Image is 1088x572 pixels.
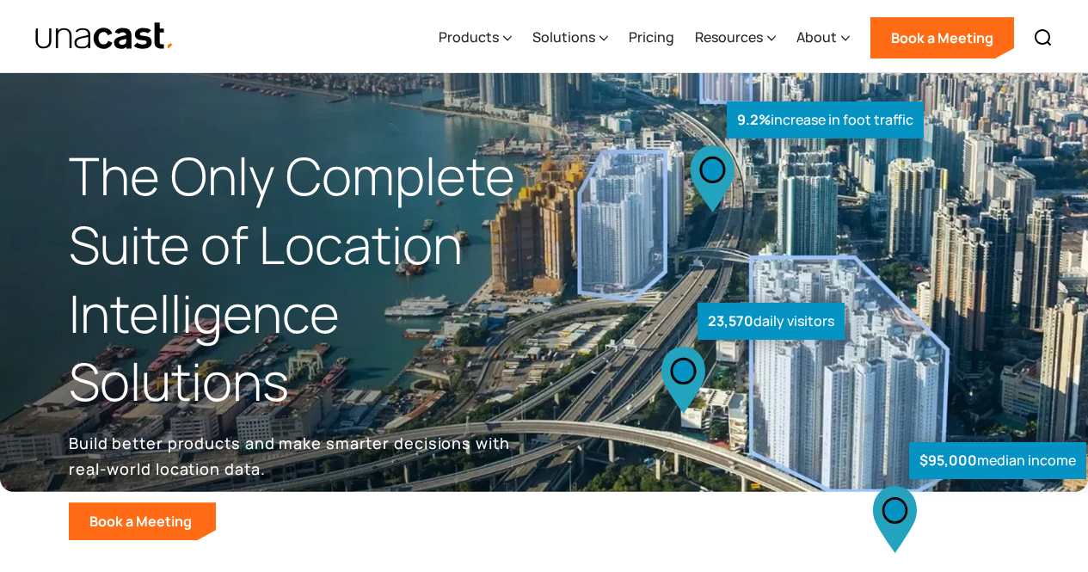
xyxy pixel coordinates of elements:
[69,430,516,482] p: Build better products and make smarter decisions with real-world location data.
[439,27,499,47] div: Products
[727,101,924,138] div: increase in foot traffic
[532,3,608,73] div: Solutions
[439,3,512,73] div: Products
[532,27,595,47] div: Solutions
[629,3,674,73] a: Pricing
[737,110,771,129] strong: 9.2%
[69,502,216,540] a: Book a Meeting
[34,22,175,52] img: Unacast text logo
[698,303,845,340] div: daily visitors
[870,17,1014,58] a: Book a Meeting
[695,27,763,47] div: Resources
[708,311,753,330] strong: 23,570
[69,142,544,416] h1: The Only Complete Suite of Location Intelligence Solutions
[909,442,1086,479] div: median income
[796,3,850,73] div: About
[796,27,837,47] div: About
[1033,28,1054,48] img: Search icon
[919,451,977,470] strong: $95,000
[695,3,776,73] div: Resources
[34,22,175,52] a: home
